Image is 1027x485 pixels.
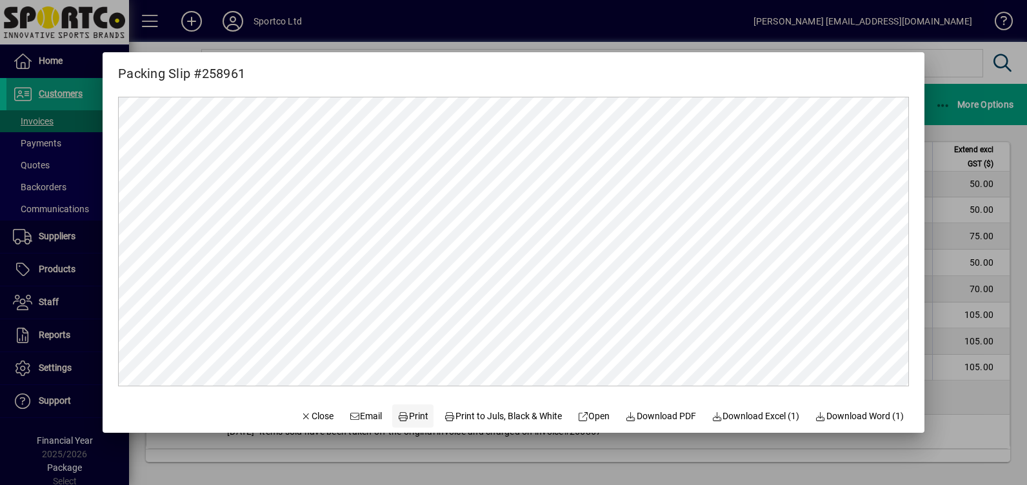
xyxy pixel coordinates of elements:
button: Print [392,404,434,428]
span: Download Excel (1) [712,410,800,423]
span: Open [577,410,610,423]
a: Download PDF [620,404,701,428]
h2: Packing Slip #258961 [103,52,261,84]
span: Download Word (1) [815,410,904,423]
span: Close [300,410,334,423]
button: Download Word (1) [810,404,909,428]
button: Close [295,404,339,428]
button: Print to Juls, Black & White [439,404,567,428]
span: Download PDF [625,410,696,423]
a: Open [572,404,615,428]
button: Email [344,404,388,428]
span: Print [398,410,429,423]
button: Download Excel (1) [706,404,805,428]
span: Email [349,410,383,423]
span: Print to Juls, Black & White [444,410,562,423]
